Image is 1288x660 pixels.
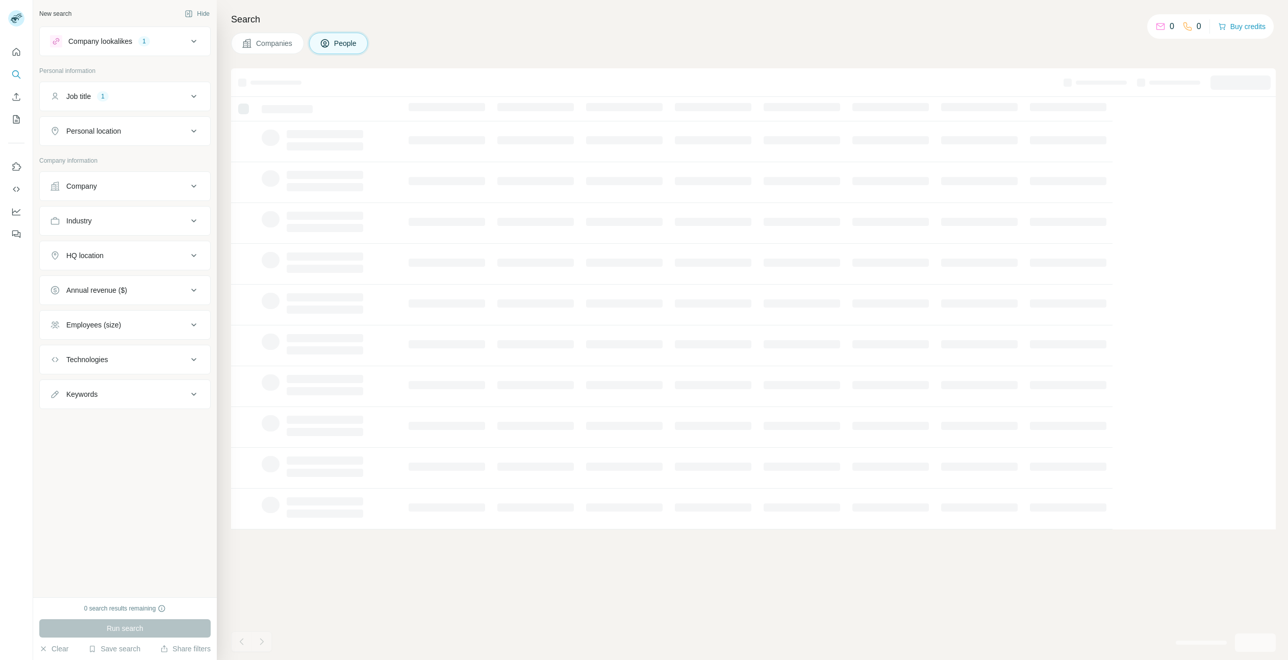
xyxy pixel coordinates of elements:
[66,126,121,136] div: Personal location
[160,644,211,654] button: Share filters
[8,225,24,243] button: Feedback
[40,347,210,372] button: Technologies
[8,110,24,129] button: My lists
[66,250,104,261] div: HQ location
[8,43,24,61] button: Quick start
[39,156,211,165] p: Company information
[66,181,97,191] div: Company
[88,644,140,654] button: Save search
[66,354,108,365] div: Technologies
[8,65,24,84] button: Search
[256,38,293,48] span: Companies
[40,119,210,143] button: Personal location
[334,38,358,48] span: People
[1218,19,1266,34] button: Buy credits
[40,278,210,302] button: Annual revenue ($)
[1197,20,1201,33] p: 0
[84,604,166,613] div: 0 search results remaining
[40,29,210,54] button: Company lookalikes1
[8,158,24,176] button: Use Surfe on LinkedIn
[138,37,150,46] div: 1
[66,216,92,226] div: Industry
[97,92,109,101] div: 1
[66,91,91,101] div: Job title
[66,389,97,399] div: Keywords
[40,174,210,198] button: Company
[40,382,210,407] button: Keywords
[39,9,71,18] div: New search
[40,209,210,233] button: Industry
[8,88,24,106] button: Enrich CSV
[66,285,127,295] div: Annual revenue ($)
[40,84,210,109] button: Job title1
[40,313,210,337] button: Employees (size)
[8,202,24,221] button: Dashboard
[39,66,211,75] p: Personal information
[66,320,121,330] div: Employees (size)
[40,243,210,268] button: HQ location
[178,6,217,21] button: Hide
[1170,20,1174,33] p: 0
[68,36,132,46] div: Company lookalikes
[231,12,1276,27] h4: Search
[8,180,24,198] button: Use Surfe API
[39,644,68,654] button: Clear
